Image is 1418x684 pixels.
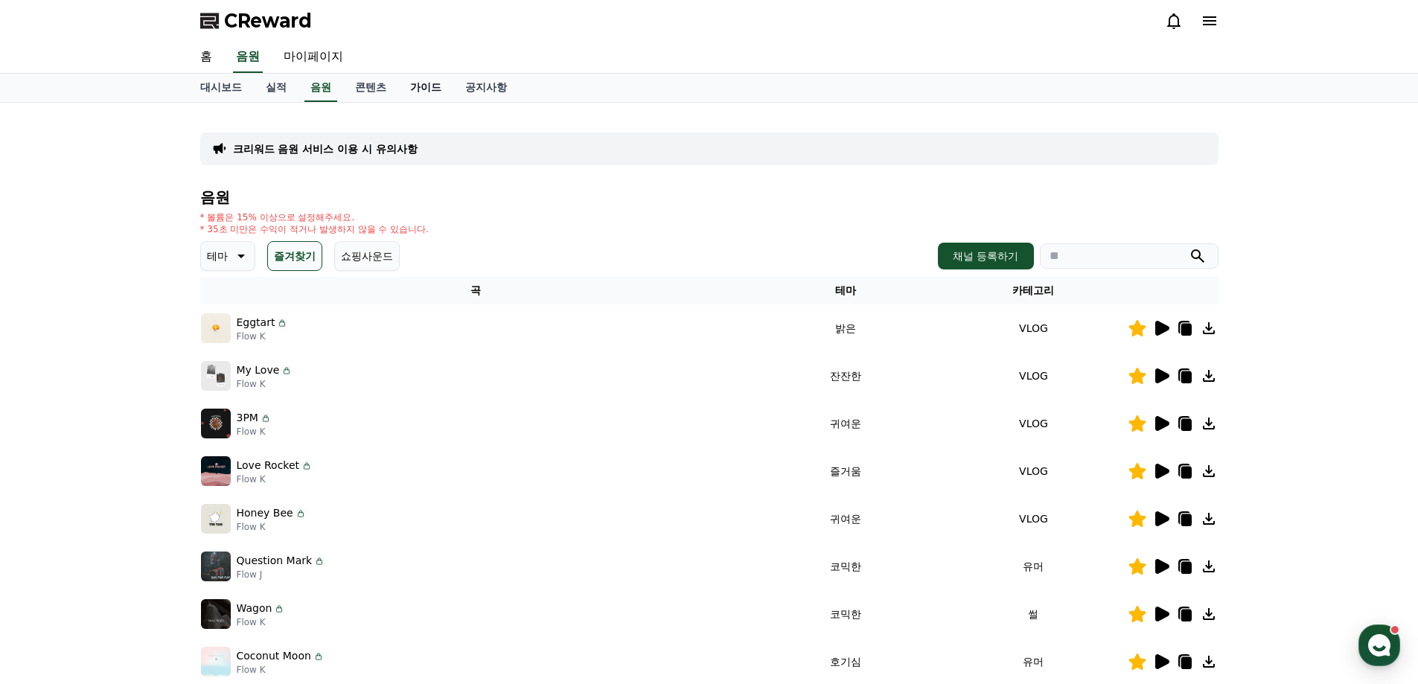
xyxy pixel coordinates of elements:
[200,241,255,271] button: 테마
[98,472,192,509] a: 대화
[752,447,939,495] td: 즐거움
[398,74,453,102] a: 가이드
[207,246,228,266] p: 테마
[224,9,312,33] span: CReward
[938,243,1033,269] button: 채널 등록하기
[230,494,248,506] span: 설정
[192,472,286,509] a: 설정
[201,313,231,343] img: music
[939,447,1127,495] td: VLOG
[254,74,298,102] a: 실적
[304,74,337,102] a: 음원
[201,552,231,581] img: music
[201,409,231,438] img: music
[200,189,1219,205] h4: 음원
[939,352,1127,400] td: VLOG
[237,648,311,664] p: Coconut Moon
[237,505,293,521] p: Honey Bee
[237,330,289,342] p: Flow K
[233,141,418,156] a: 크리워드 음원 서비스 이용 시 유의사항
[200,277,753,304] th: 곡
[200,223,429,235] p: * 35초 미만은 수익이 적거나 발생하지 않을 수 있습니다.
[233,42,263,73] a: 음원
[188,42,224,73] a: 홈
[752,590,939,638] td: 코믹한
[201,361,231,391] img: music
[272,42,355,73] a: 마이페이지
[237,473,313,485] p: Flow K
[237,315,275,330] p: Eggtart
[752,543,939,590] td: 코믹한
[267,241,322,271] button: 즐겨찾기
[237,458,300,473] p: Love Rocket
[201,504,231,534] img: music
[201,599,231,629] img: music
[939,590,1127,638] td: 썰
[237,553,313,569] p: Question Mark
[334,241,400,271] button: 쇼핑사운드
[237,521,307,533] p: Flow K
[237,569,326,581] p: Flow J
[453,74,519,102] a: 공지사항
[237,601,272,616] p: Wagon
[237,410,258,426] p: 3PM
[343,74,398,102] a: 콘텐츠
[237,362,280,378] p: My Love
[939,543,1127,590] td: 유머
[237,426,272,438] p: Flow K
[237,616,286,628] p: Flow K
[752,495,939,543] td: 귀여운
[939,277,1127,304] th: 카테고리
[136,495,154,507] span: 대화
[201,647,231,677] img: music
[237,664,325,676] p: Flow K
[939,304,1127,352] td: VLOG
[188,74,254,102] a: 대시보드
[752,352,939,400] td: 잔잔한
[201,456,231,486] img: music
[237,378,293,390] p: Flow K
[200,9,312,33] a: CReward
[752,400,939,447] td: 귀여운
[752,304,939,352] td: 밝은
[47,494,56,506] span: 홈
[4,472,98,509] a: 홈
[939,495,1127,543] td: VLOG
[939,400,1127,447] td: VLOG
[752,277,939,304] th: 테마
[200,211,429,223] p: * 볼륨은 15% 이상으로 설정해주세요.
